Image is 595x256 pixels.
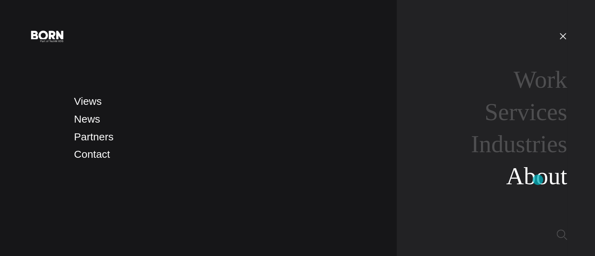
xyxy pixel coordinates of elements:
[74,113,100,125] a: News
[485,99,567,125] a: Services
[513,66,567,93] a: Work
[557,230,567,240] img: Search
[74,131,113,142] a: Partners
[471,131,567,157] a: Industries
[555,29,571,43] button: Open
[74,95,101,107] a: Views
[506,163,567,189] a: About
[74,148,110,160] a: Contact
